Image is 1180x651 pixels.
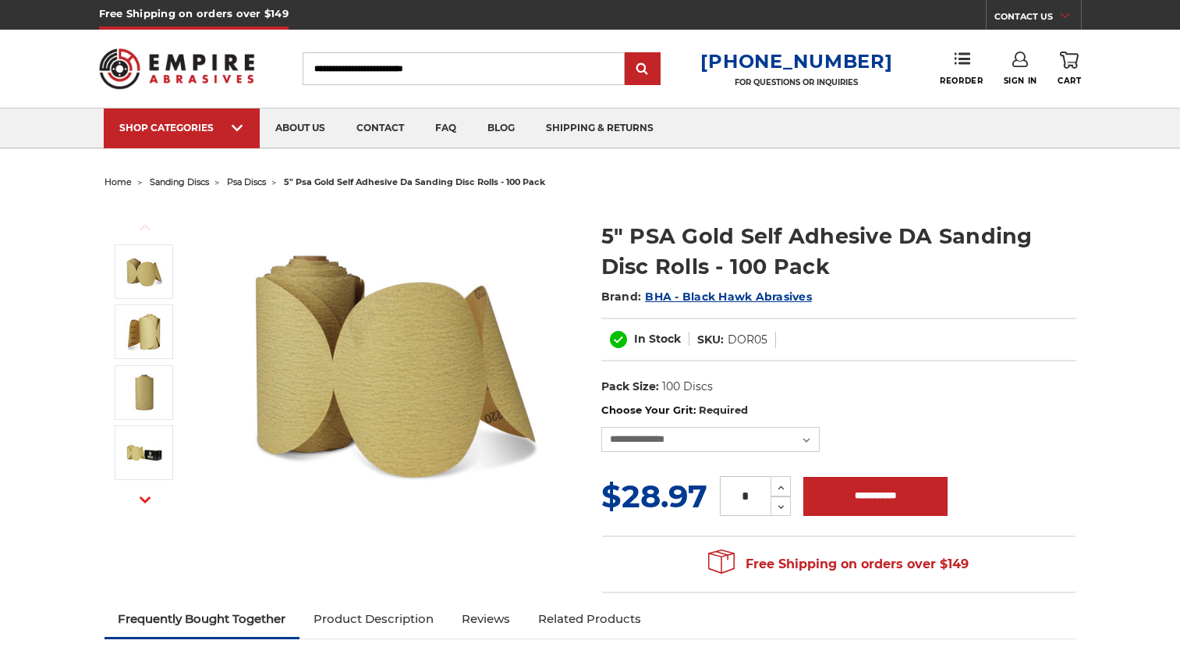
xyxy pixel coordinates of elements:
[1058,52,1081,86] a: Cart
[1058,76,1081,86] span: Cart
[126,482,164,516] button: Next
[227,176,266,187] a: psa discs
[448,602,524,636] a: Reviews
[420,108,472,148] a: faq
[472,108,530,148] a: blog
[125,433,164,472] img: Black hawk abrasives gold psa discs on a roll
[700,50,892,73] a: [PHONE_NUMBER]
[530,108,669,148] a: shipping & returns
[341,108,420,148] a: contact
[940,52,983,85] a: Reorder
[601,379,659,395] dt: Pack Size:
[284,176,545,187] span: 5" psa gold self adhesive da sanding disc rolls - 100 pack
[699,404,748,416] small: Required
[634,332,681,346] span: In Stock
[700,77,892,87] p: FOR QUESTIONS OR INQUIRIES
[238,205,550,517] img: 5" Sticky Backed Sanding Discs on a roll
[105,176,132,187] a: home
[645,290,812,304] a: BHA - Black Hawk Abrasives
[299,602,448,636] a: Product Description
[627,54,658,85] input: Submit
[1004,76,1037,86] span: Sign In
[662,379,713,395] dd: 100 Discs
[728,332,767,348] dd: DOR05
[119,122,244,133] div: SHOP CATEGORIES
[150,176,209,187] a: sanding discs
[601,403,1076,418] label: Choose Your Grit:
[125,373,164,412] img: 5 inch gold discs on a roll
[697,332,724,348] dt: SKU:
[125,252,164,291] img: 5" Sticky Backed Sanding Discs on a roll
[708,549,969,580] span: Free Shipping on orders over $149
[105,602,300,636] a: Frequently Bought Together
[940,76,983,86] span: Reorder
[524,602,655,636] a: Related Products
[99,38,255,99] img: Empire Abrasives
[601,221,1076,282] h1: 5" PSA Gold Self Adhesive DA Sanding Disc Rolls - 100 Pack
[126,211,164,244] button: Previous
[994,8,1081,30] a: CONTACT US
[125,312,164,351] img: 5" PSA Gold Sanding Discs on a Roll
[601,477,707,515] span: $28.97
[601,290,642,304] span: Brand:
[260,108,341,148] a: about us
